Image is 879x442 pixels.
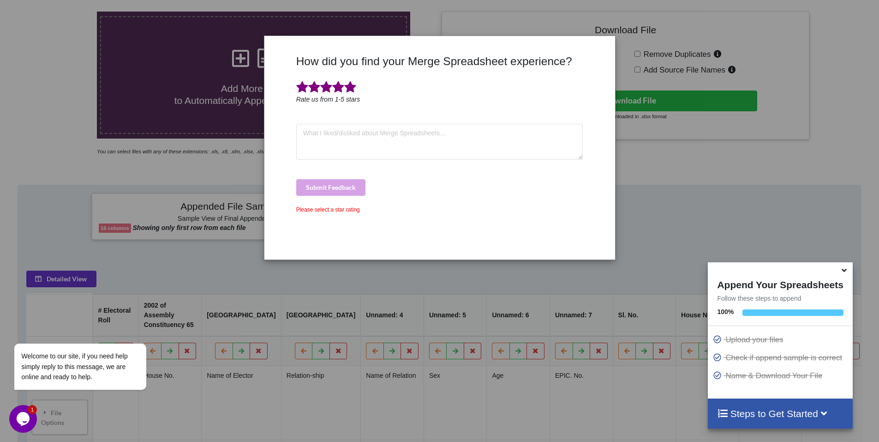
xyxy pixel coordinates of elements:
i: Rate us from 1-5 stars [296,96,360,103]
p: Name & Download Your File [712,370,850,381]
h4: Append Your Spreadsheets [708,277,852,291]
iframe: chat widget [9,260,175,400]
p: Upload your files [712,334,850,345]
iframe: chat widget [9,405,39,433]
h3: How did you find your Merge Spreadsheet experience? [296,54,583,68]
p: Follow these steps to append [708,294,852,303]
h4: Steps to Get Started [717,408,843,419]
b: 100 % [717,308,734,315]
div: Please select a star rating [296,206,583,214]
p: Check if append sample is correct [712,352,850,363]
